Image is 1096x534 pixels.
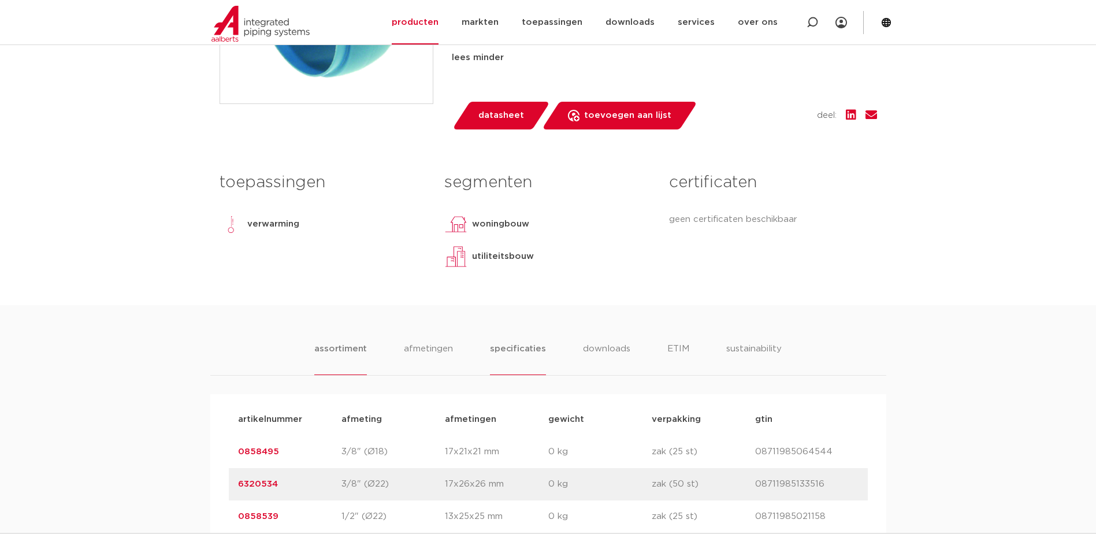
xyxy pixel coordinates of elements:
li: sustainability [726,342,782,375]
li: afmetingen [404,342,453,375]
p: utiliteitsbouw [472,250,534,264]
p: 08711985133516 [755,477,859,491]
p: gtin [755,413,859,427]
img: verwarming [220,213,243,236]
li: specificaties [490,342,545,375]
p: 0 kg [548,510,652,524]
p: zak (25 st) [652,510,755,524]
a: datasheet [452,102,550,129]
h3: segmenten [444,171,652,194]
p: 08711985064544 [755,445,859,459]
p: artikelnummer [238,413,341,427]
span: deel: [817,109,837,123]
li: downloads [583,342,630,375]
p: 13x25x25 mm [445,510,548,524]
img: woningbouw [444,213,467,236]
p: zak (50 st) [652,477,755,491]
p: 08711985021158 [755,510,859,524]
h3: certificaten [669,171,876,194]
span: datasheet [478,106,524,125]
p: zak (25 st) [652,445,755,459]
a: 0858495 [238,447,279,456]
h3: toepassingen [220,171,427,194]
p: 0 kg [548,477,652,491]
p: verwarming [247,217,299,231]
p: 0 kg [548,445,652,459]
p: afmeting [341,413,445,427]
img: utiliteitsbouw [444,245,467,268]
a: 0858539 [238,512,278,521]
div: lees minder [452,51,877,65]
li: ETIM [667,342,689,375]
p: afmetingen [445,413,548,427]
p: 3/8" (Ø18) [341,445,445,459]
p: 17x21x21 mm [445,445,548,459]
p: 1/2" (Ø22) [341,510,445,524]
p: woningbouw [472,217,529,231]
a: 6320534 [238,480,278,488]
li: assortiment [314,342,367,375]
p: 3/8" (Ø22) [341,477,445,491]
span: toevoegen aan lijst [584,106,671,125]
p: 17x26x26 mm [445,477,548,491]
p: geen certificaten beschikbaar [669,213,876,227]
p: gewicht [548,413,652,427]
p: verpakking [652,413,755,427]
